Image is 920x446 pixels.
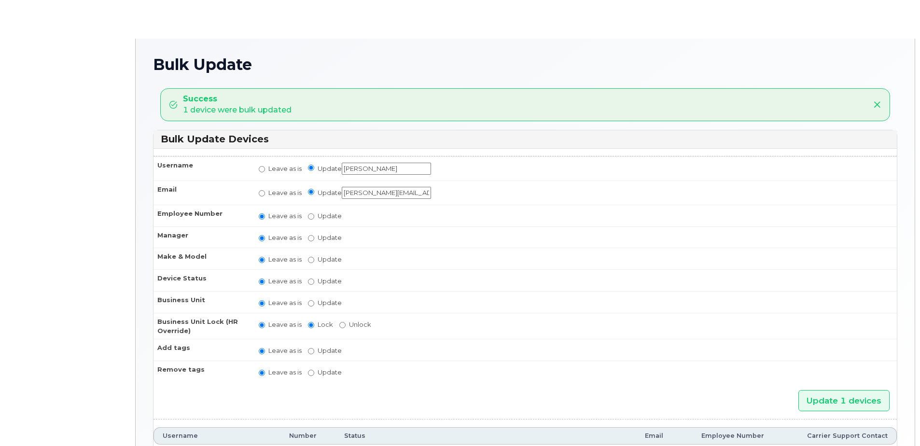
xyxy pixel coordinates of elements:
div: 1 device were bulk updated [183,94,292,116]
input: Update [308,279,314,285]
label: Leave as is [259,188,302,197]
th: Make & Model [153,248,250,269]
label: Leave as is [259,320,302,329]
label: Update [308,368,342,377]
label: Update [308,233,342,242]
label: Update [308,277,342,286]
strong: Success [183,94,292,105]
th: Remove tags [153,361,250,382]
label: Update [308,163,431,175]
input: Leave as is [259,300,265,307]
input: Leave as is [259,370,265,376]
input: Leave as is [259,279,265,285]
input: Leave as is [259,257,265,263]
input: Leave as is [259,322,265,328]
input: Leave as is [259,166,265,172]
input: Leave as is [259,235,265,241]
input: Update [342,163,431,175]
th: Business Unit Lock (HR Override) [153,313,250,339]
input: Update [308,257,314,263]
input: Leave as is [259,190,265,196]
th: Status [325,427,374,445]
label: Leave as is [259,164,302,173]
input: Update [308,300,314,307]
label: Leave as is [259,277,302,286]
th: Employee Number [153,205,250,226]
th: Business Unit [153,291,250,313]
th: Employee Number [672,427,773,445]
input: Leave as is [259,348,265,354]
th: Device Status [153,269,250,291]
th: Email [153,181,250,205]
label: Update [308,211,342,221]
th: Number [243,427,325,445]
input: Update [308,348,314,354]
label: Unlock [339,320,371,329]
input: Update [308,235,314,241]
label: Update [308,187,431,199]
input: Update [308,370,314,376]
label: Leave as is [259,211,302,221]
label: Leave as is [259,368,302,377]
h1: Bulk Update [153,56,897,73]
input: Leave as is [259,213,265,220]
input: Update 1 devices [798,390,890,412]
h3: Bulk Update Devices [161,133,890,146]
label: Leave as is [259,346,302,355]
th: Add tags [153,339,250,361]
input: Update [308,213,314,220]
th: Manager [153,226,250,248]
input: Update [342,187,431,199]
label: Lock [308,320,333,329]
label: Update [308,255,342,264]
label: Leave as is [259,255,302,264]
input: Update [308,189,314,195]
label: Leave as is [259,298,302,307]
th: Email [374,427,672,445]
label: Leave as is [259,233,302,242]
input: Update [308,165,314,171]
input: Unlock [339,322,346,328]
label: Update [308,346,342,355]
input: Lock [308,322,314,328]
th: Username [153,156,250,181]
label: Update [308,298,342,307]
th: Username [153,427,243,445]
th: Carrier Support Contact [773,427,897,445]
